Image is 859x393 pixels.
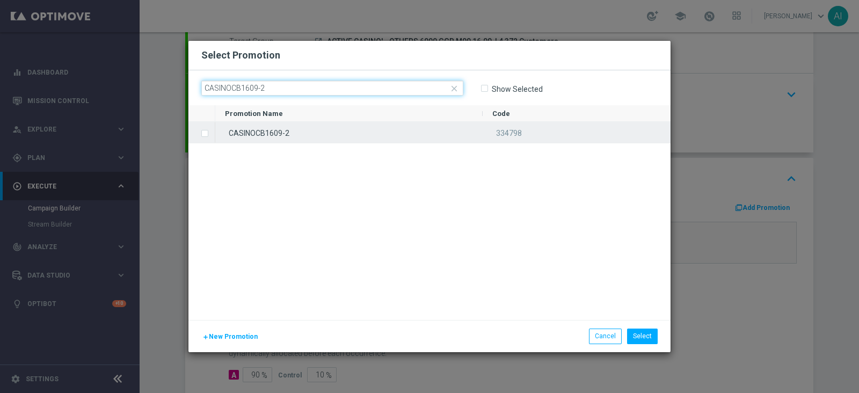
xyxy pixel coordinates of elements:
[491,84,543,94] label: Show Selected
[201,331,259,343] button: New Promotion
[589,329,622,344] button: Cancel
[201,81,463,96] input: Search by Promotion name or Promo code
[188,122,215,143] div: Press SPACE to select this row.
[201,49,280,62] h2: Select Promotion
[225,110,283,118] span: Promotion Name
[627,329,658,344] button: Select
[449,84,459,93] i: close
[215,122,483,143] div: CASINOCB1609-2
[215,122,671,143] div: Press SPACE to select this row.
[202,334,209,340] i: add
[209,333,258,340] span: New Promotion
[496,129,522,137] span: 334798
[492,110,510,118] span: Code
